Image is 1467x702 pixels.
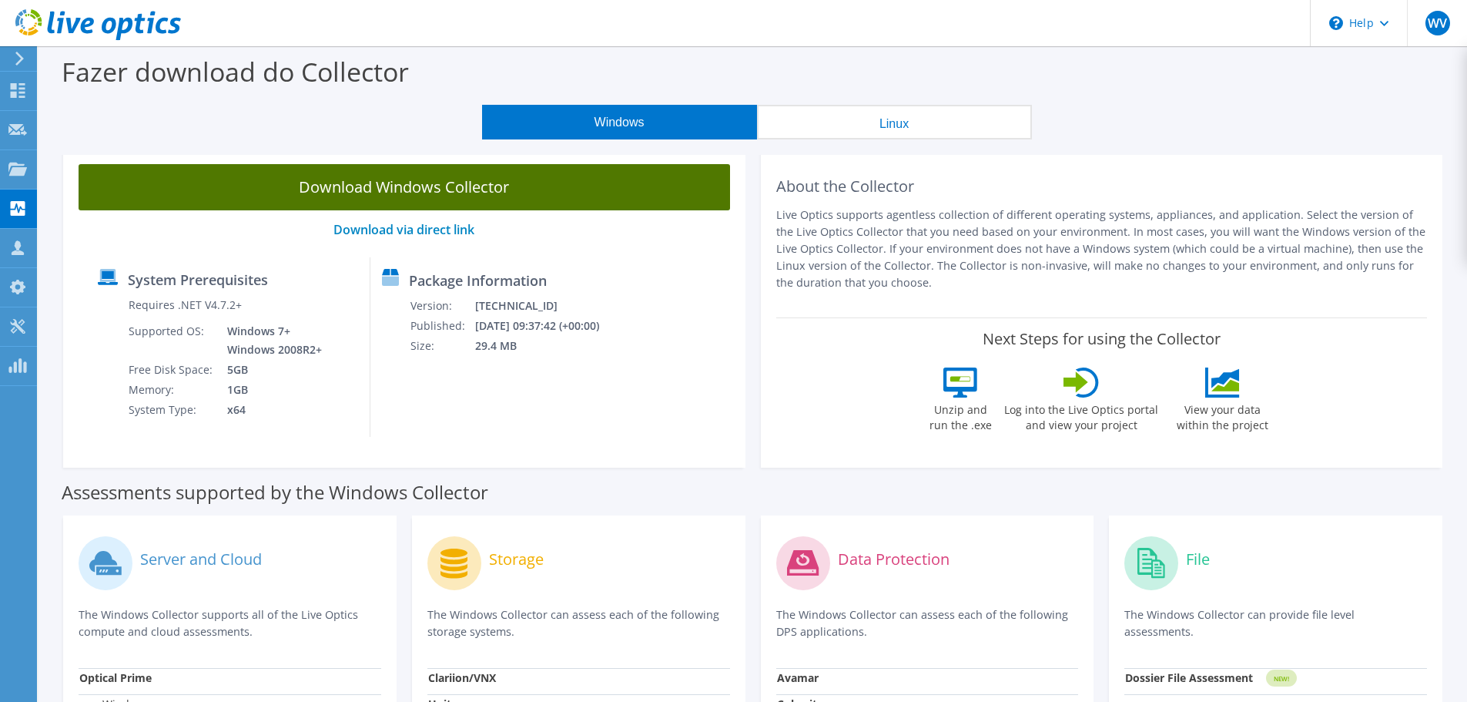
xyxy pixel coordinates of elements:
label: System Prerequisites [128,272,268,287]
td: Version: [410,296,474,316]
td: Size: [410,336,474,356]
strong: Avamar [777,670,819,685]
a: Download Windows Collector [79,164,730,210]
label: Assessments supported by the Windows Collector [62,485,488,500]
td: x64 [216,400,325,420]
label: Package Information [409,273,547,288]
label: Requires .NET V4.7.2+ [129,297,242,313]
td: Supported OS: [128,321,216,360]
p: Live Optics supports agentless collection of different operating systems, appliances, and applica... [776,207,1428,291]
td: [TECHNICAL_ID] [474,296,619,316]
strong: Optical Prime [79,670,152,685]
button: Linux [757,105,1032,139]
span: WV [1425,11,1450,35]
label: Log into the Live Optics portal and view your project [1003,398,1159,433]
p: The Windows Collector can assess each of the following storage systems. [427,606,730,640]
p: The Windows Collector can assess each of the following DPS applications. [776,606,1079,640]
label: View your data within the project [1167,398,1278,433]
td: [DATE] 09:37:42 (+00:00) [474,316,619,336]
strong: Clariion/VNX [428,670,496,685]
label: Data Protection [838,552,950,567]
label: Storage [489,552,544,567]
td: 5GB [216,360,325,380]
td: Memory: [128,380,216,400]
strong: Dossier File Assessment [1125,670,1253,685]
tspan: NEW! [1274,674,1289,683]
td: Published: [410,316,474,336]
td: 1GB [216,380,325,400]
label: File [1186,552,1210,567]
h2: About the Collector [776,177,1428,196]
label: Next Steps for using the Collector [983,330,1221,348]
td: Windows 7+ Windows 2008R2+ [216,321,325,360]
td: Free Disk Space: [128,360,216,380]
a: Download via direct link [333,221,474,238]
label: Unzip and run the .exe [925,398,996,433]
p: The Windows Collector supports all of the Live Optics compute and cloud assessments. [79,606,381,640]
td: System Type: [128,400,216,420]
label: Fazer download do Collector [62,54,409,89]
p: The Windows Collector can provide file level assessments. [1124,606,1427,640]
svg: \n [1329,16,1343,30]
td: 29.4 MB [474,336,619,356]
button: Windows [482,105,757,139]
label: Server and Cloud [140,552,262,567]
